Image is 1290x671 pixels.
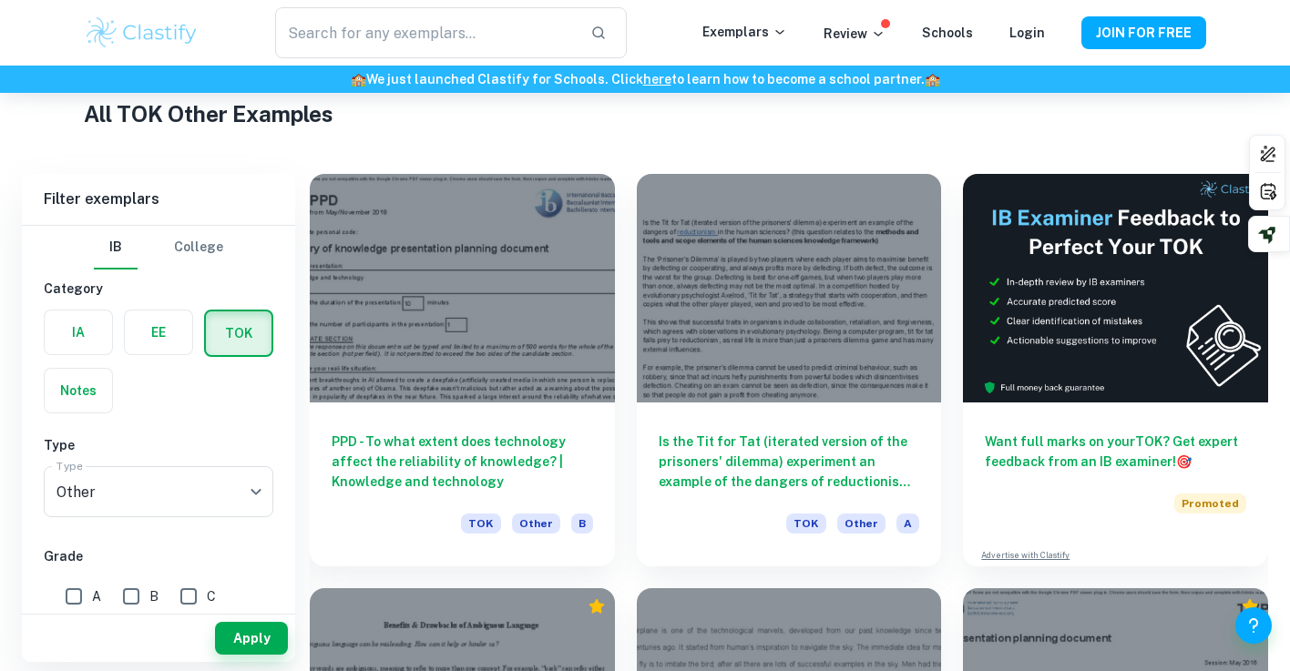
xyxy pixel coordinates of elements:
[310,174,615,566] a: PPD - To what extent does technology affect the reliability of knowledge? | Knowledge and technol...
[94,226,223,269] div: Filter type choice
[1241,597,1259,615] div: Premium
[896,513,919,534] span: A
[786,513,826,534] span: TOK
[44,435,273,455] h6: Type
[84,97,1205,130] h1: All TOK Other Examples
[824,24,886,44] p: Review
[1176,454,1192,469] span: 🎯
[512,513,560,534] span: Other
[837,513,886,534] span: Other
[275,7,576,58] input: Search for any exemplars...
[659,432,920,492] h6: Is the Tit for Tat (iterated version of the prisoners' dilemma) experiment an example of the dang...
[1235,607,1272,644] button: Help and Feedback
[963,174,1268,566] a: Want full marks on yourTOK? Get expert feedback from an IB examiner!PromotedAdvertise with Clastify
[643,72,671,86] a: here
[215,622,288,655] button: Apply
[571,513,593,534] span: B
[588,597,606,615] div: Premium
[981,549,1070,562] a: Advertise with Clastify
[94,226,138,269] button: IB
[44,279,273,299] h6: Category
[206,311,271,355] button: TOK
[44,546,273,566] h6: Grade
[125,310,192,354] button: EE
[45,310,112,354] button: IA
[56,458,83,473] label: Type
[461,513,501,534] span: TOK
[207,586,216,606] span: C
[4,69,1286,89] h6: We just launched Clastify for Schools. Click to learn how to become a school partner.
[925,72,940,86] span: 🏫
[92,586,101,606] span: A
[44,466,273,517] div: Other
[637,174,942,566] a: Is the Tit for Tat (iterated version of the prisoners' dilemma) experiment an example of the dang...
[149,586,159,606] span: B
[985,432,1246,472] h6: Want full marks on your TOK ? Get expert feedback from an IB examiner!
[963,174,1268,402] img: Thumbnail
[332,432,593,492] h6: PPD - To what extent does technology affect the reliability of knowledge? | Knowledge and technology
[1009,25,1045,40] a: Login
[174,226,223,269] button: College
[1081,16,1206,49] button: JOIN FOR FREE
[84,15,200,51] img: Clastify logo
[702,22,787,42] p: Exemplars
[45,369,112,412] button: Notes
[351,72,366,86] span: 🏫
[22,174,295,225] h6: Filter exemplars
[922,25,973,40] a: Schools
[1174,493,1246,513] span: Promoted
